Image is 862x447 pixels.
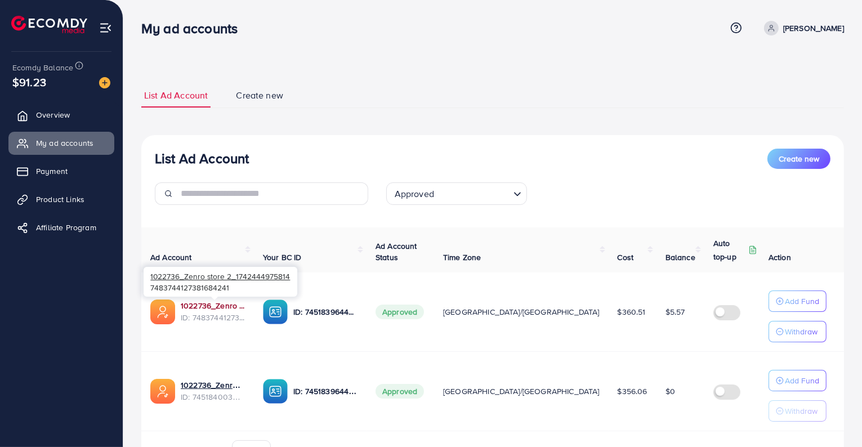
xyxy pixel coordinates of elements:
span: Create new [779,153,819,164]
span: Cost [618,252,634,263]
span: Action [769,252,791,263]
a: Overview [8,104,114,126]
button: Create new [767,149,830,169]
a: Product Links [8,188,114,211]
p: Withdraw [785,325,818,338]
img: ic-ba-acc.ded83a64.svg [263,300,288,324]
p: ID: 7451839644771106833 [293,305,358,319]
a: Affiliate Program [8,216,114,239]
span: $356.06 [618,386,647,397]
p: ID: 7451839644771106833 [293,385,358,398]
span: Time Zone [443,252,481,263]
span: ID: 7451840034455715856 [181,391,245,403]
a: 1022736_Zenro store 2_1742444975814 [181,300,245,311]
span: Ad Account Status [376,240,417,263]
p: [PERSON_NAME] [783,21,844,35]
input: Search for option [437,184,509,202]
span: $360.51 [618,306,646,318]
span: [GEOGRAPHIC_DATA]/[GEOGRAPHIC_DATA] [443,386,600,397]
iframe: Chat [814,396,854,439]
img: ic-ba-acc.ded83a64.svg [263,379,288,404]
span: $0 [666,386,675,397]
div: 7483744127381684241 [144,267,297,297]
a: My ad accounts [8,132,114,154]
span: $5.57 [666,306,685,318]
span: 1022736_Zenro store 2_1742444975814 [150,271,290,281]
span: Approved [376,305,424,319]
img: image [99,77,110,88]
span: Ecomdy Balance [12,62,73,73]
div: Search for option [386,182,527,205]
span: Payment [36,166,68,177]
h3: My ad accounts [141,20,247,37]
span: Your BC ID [263,252,302,263]
span: Approved [392,186,436,202]
button: Withdraw [769,321,827,342]
a: Payment [8,160,114,182]
p: Withdraw [785,404,818,418]
span: My ad accounts [36,137,93,149]
img: logo [11,16,87,33]
button: Add Fund [769,370,827,391]
span: [GEOGRAPHIC_DATA]/[GEOGRAPHIC_DATA] [443,306,600,318]
span: Affiliate Program [36,222,96,233]
img: menu [99,21,112,34]
p: Add Fund [785,294,819,308]
img: ic-ads-acc.e4c84228.svg [150,300,175,324]
span: Product Links [36,194,84,205]
img: ic-ads-acc.e4c84228.svg [150,379,175,404]
span: Ad Account [150,252,192,263]
a: 1022736_Zenro store_1735016712629 [181,379,245,391]
p: Auto top-up [713,236,746,263]
button: Withdraw [769,400,827,422]
span: List Ad Account [144,89,208,102]
span: Overview [36,109,70,120]
span: $91.23 [12,74,46,90]
span: Approved [376,384,424,399]
div: <span class='underline'>1022736_Zenro store_1735016712629</span></br>7451840034455715856 [181,379,245,403]
span: ID: 7483744127381684241 [181,312,245,323]
p: Add Fund [785,374,819,387]
span: Create new [236,89,283,102]
h3: List Ad Account [155,150,249,167]
span: Balance [666,252,695,263]
button: Add Fund [769,290,827,312]
a: [PERSON_NAME] [760,21,844,35]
